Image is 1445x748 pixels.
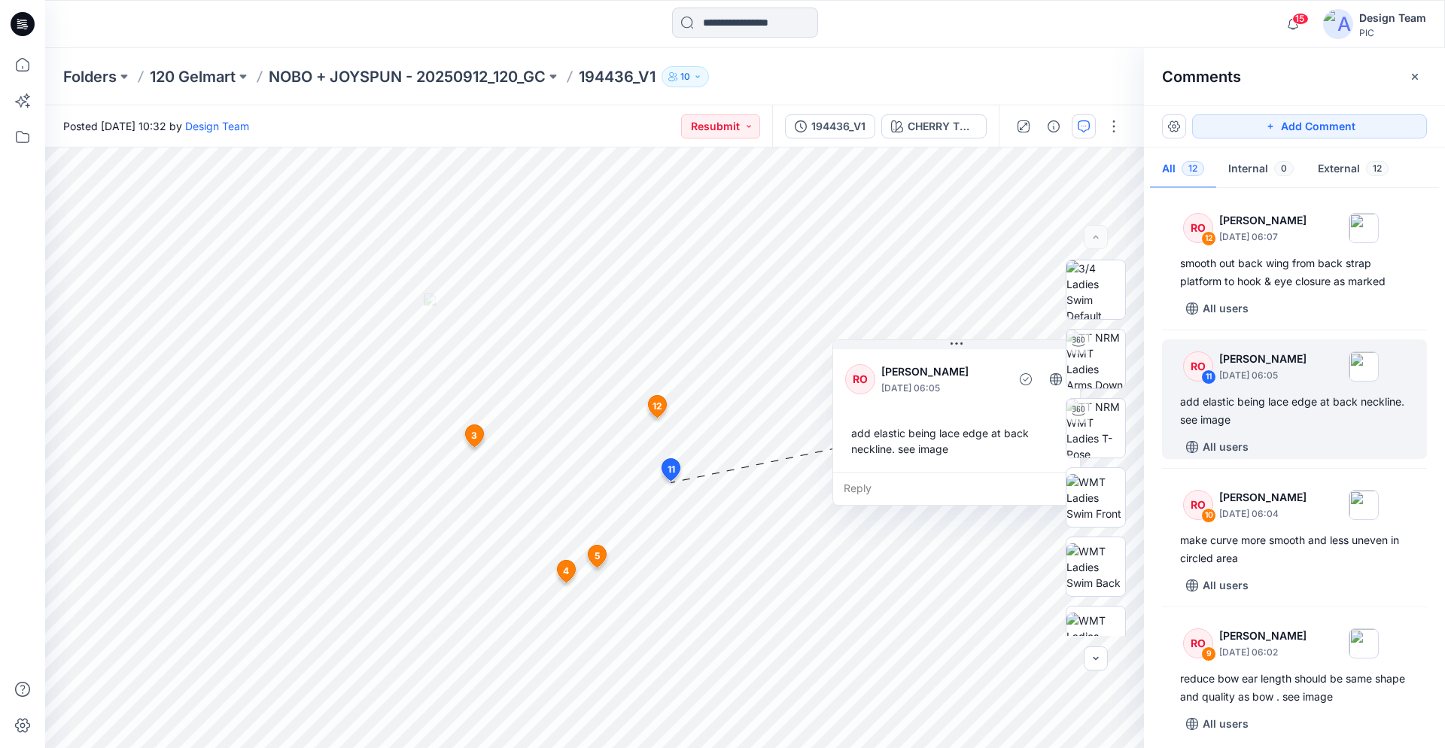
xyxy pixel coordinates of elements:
div: 12 [1201,231,1216,246]
button: 10 [662,66,709,87]
span: 11 [668,463,675,476]
button: Internal [1216,151,1306,189]
span: 12 [1182,161,1204,176]
p: All users [1203,438,1249,456]
p: All users [1203,300,1249,318]
button: All [1150,151,1216,189]
div: 11 [1201,369,1216,385]
span: 4 [563,564,569,578]
button: All users [1180,296,1255,321]
img: WMT Ladies Swim Front [1066,474,1125,521]
div: Design Team [1359,9,1426,27]
img: TT NRM WMT Ladies Arms Down [1066,330,1125,388]
p: [PERSON_NAME] [1219,211,1307,230]
span: 12 [1366,161,1389,176]
a: Design Team [185,120,249,132]
div: make curve more smooth and less uneven in circled area [1180,531,1409,567]
div: 194436_V1 [811,118,865,135]
a: Folders [63,66,117,87]
p: [PERSON_NAME] [1219,350,1307,368]
img: 3/4 Ladies Swim Default [1066,260,1125,319]
div: RO [1183,490,1213,520]
p: 194436_V1 [579,66,656,87]
div: 10 [1201,508,1216,523]
span: 3 [471,429,477,442]
img: WMT Ladies Swim Back [1066,543,1125,591]
p: All users [1203,715,1249,733]
p: [DATE] 06:02 [1219,645,1307,660]
button: All users [1180,435,1255,459]
span: 12 [653,400,662,413]
div: RO [1183,213,1213,243]
button: All users [1180,712,1255,736]
span: 15 [1292,13,1309,25]
h2: Comments [1162,68,1241,86]
p: 10 [680,68,690,85]
span: 5 [595,549,600,563]
p: [DATE] 06:05 [1219,368,1307,383]
div: RO [1183,351,1213,382]
button: 194436_V1 [785,114,875,138]
p: All users [1203,576,1249,594]
button: Details [1042,114,1066,138]
p: [PERSON_NAME] [1219,488,1307,506]
span: 0 [1274,161,1294,176]
a: NOBO + JOYSPUN - 20250912_120_GC [269,66,546,87]
div: reduce bow ear length should be same shape and quality as bow . see image [1180,670,1409,706]
p: [DATE] 06:05 [881,381,1004,396]
img: WMT Ladies Swim Left [1066,613,1125,660]
button: Add Comment [1192,114,1427,138]
img: TT NRM WMT Ladies T-Pose [1066,399,1125,458]
img: avatar [1323,9,1353,39]
div: 9 [1201,646,1216,661]
div: PIC [1359,27,1426,38]
div: RO [1183,628,1213,658]
a: 120 Gelmart [150,66,236,87]
div: smooth out back wing from back strap platform to hook & eye closure as marked [1180,254,1409,290]
p: [DATE] 06:07 [1219,230,1307,245]
span: Posted [DATE] 10:32 by [63,118,249,134]
div: add elastic being lace edge at back neckline. see image [845,419,1068,463]
p: [PERSON_NAME] [881,363,1004,381]
button: All users [1180,573,1255,597]
div: RO [845,364,875,394]
div: add elastic being lace edge at back neckline. see image [1180,393,1409,429]
p: [PERSON_NAME] [1219,627,1307,645]
button: CHERRY TOMATO [881,114,987,138]
button: External [1306,151,1401,189]
div: CHERRY TOMATO [908,118,977,135]
div: Reply [833,472,1080,505]
p: [DATE] 06:04 [1219,506,1307,521]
